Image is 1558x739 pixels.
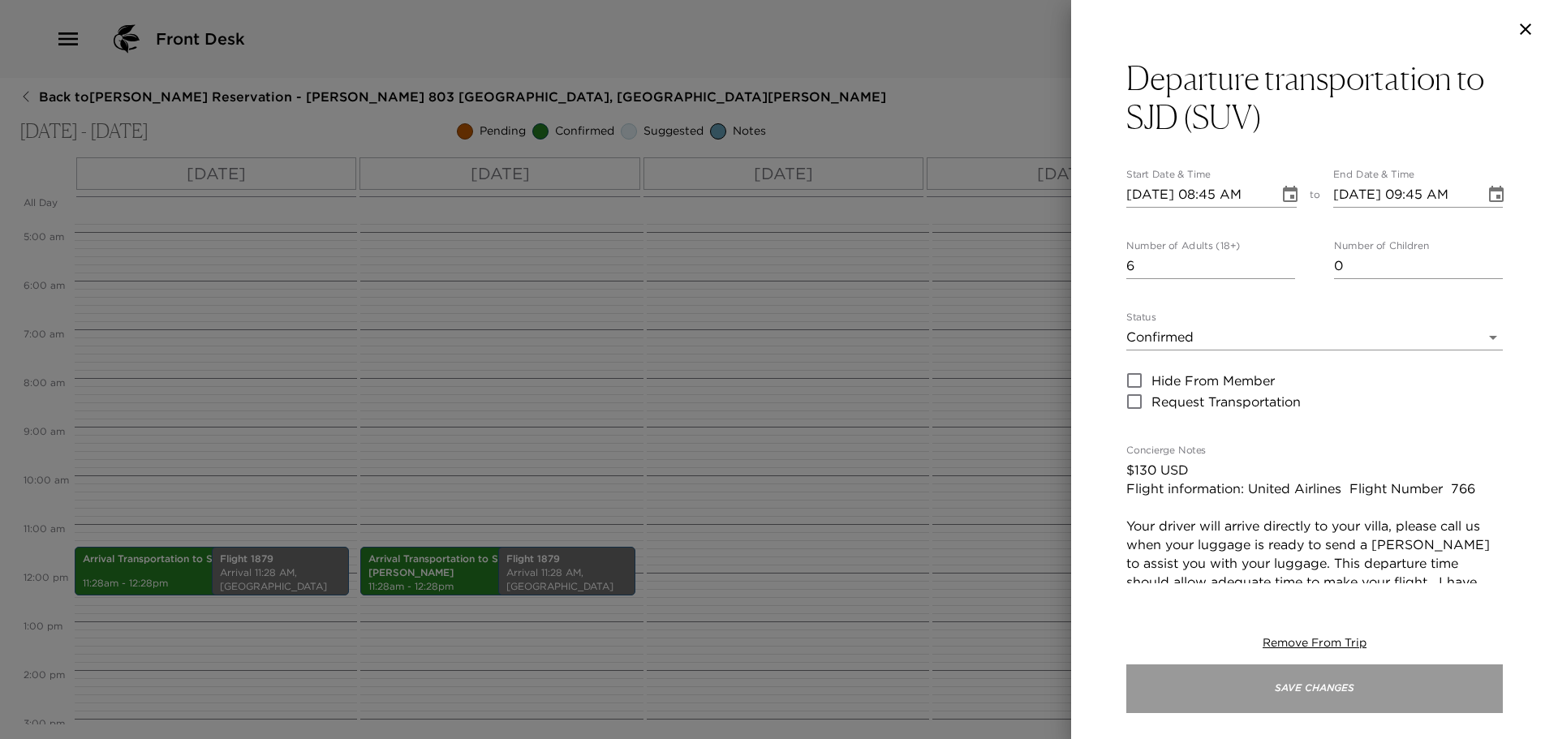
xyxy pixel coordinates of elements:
[1126,324,1503,350] div: Confirmed
[1126,444,1206,458] label: Concierge Notes
[1263,635,1366,650] span: Remove From Trip
[1126,239,1240,253] label: Number of Adults (18+)
[1480,178,1513,211] button: Choose date, selected date is Oct 19, 2025
[1263,635,1366,651] button: Remove From Trip
[1310,188,1320,208] span: to
[1126,58,1503,136] button: Departure transportation to SJD (SUV)
[1126,168,1211,182] label: Start Date & Time
[1126,311,1156,324] label: Status
[1151,392,1301,411] span: Request Transportation
[1126,664,1503,713] button: Save Changes
[1126,182,1267,208] input: MM/DD/YYYY hh:mm aa
[1334,239,1429,253] label: Number of Children
[1126,461,1503,629] textarea: $130 USD Flight information: United Airlines Flight Number 766 Your driver will arrive directly t...
[1274,178,1306,211] button: Choose date, selected date is Oct 19, 2025
[1333,168,1414,182] label: End Date & Time
[1333,182,1474,208] input: MM/DD/YYYY hh:mm aa
[1151,371,1275,390] span: Hide From Member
